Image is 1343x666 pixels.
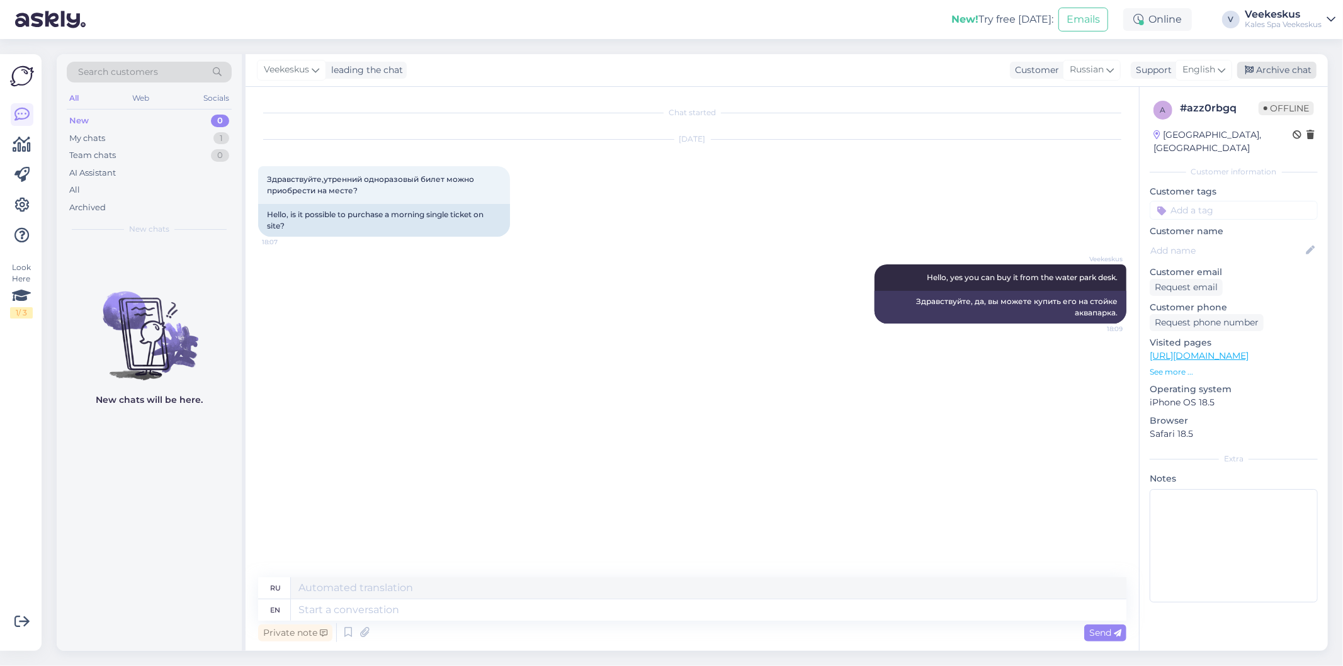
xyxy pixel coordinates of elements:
[1150,414,1318,427] p: Browser
[1075,254,1123,264] span: Veekeskus
[10,64,34,88] img: Askly Logo
[1150,266,1318,279] p: Customer email
[129,223,169,235] span: New chats
[1075,324,1123,334] span: 18:09
[10,307,33,319] div: 1 / 3
[258,624,332,641] div: Private note
[1150,472,1318,485] p: Notes
[1245,9,1335,30] a: VeekeskusKales Spa Veekeskus
[1237,62,1317,79] div: Archive chat
[69,115,89,127] div: New
[1150,383,1318,396] p: Operating system
[1150,366,1318,378] p: See more ...
[1245,9,1322,20] div: Veekeskus
[1259,101,1314,115] span: Offline
[258,133,1126,145] div: [DATE]
[271,599,281,621] div: en
[1058,8,1108,31] button: Emails
[67,90,81,106] div: All
[1131,64,1172,77] div: Support
[1182,63,1215,77] span: English
[69,201,106,214] div: Archived
[1160,105,1166,115] span: a
[69,184,80,196] div: All
[258,204,510,237] div: Hello, is it possible to purchase a morning single ticket on site?
[270,577,281,599] div: ru
[951,12,1053,27] div: Try free [DATE]:
[1245,20,1322,30] div: Kales Spa Veekeskus
[211,149,229,162] div: 0
[1150,166,1318,178] div: Customer information
[1150,201,1318,220] input: Add a tag
[267,174,476,195] span: Здравствуйте,утренний одноразовый билет можно приобрести на месте?
[1150,244,1303,257] input: Add name
[69,167,116,179] div: AI Assistant
[1150,453,1318,465] div: Extra
[1150,279,1223,296] div: Request email
[1150,301,1318,314] p: Customer phone
[951,13,978,25] b: New!
[78,65,158,79] span: Search customers
[1150,396,1318,409] p: iPhone OS 18.5
[1150,427,1318,441] p: Safari 18.5
[1123,8,1192,31] div: Online
[201,90,232,106] div: Socials
[1150,185,1318,198] p: Customer tags
[130,90,152,106] div: Web
[1150,350,1249,361] a: [URL][DOMAIN_NAME]
[927,273,1118,282] span: Hello, yes you can buy it from the water park desk.
[211,115,229,127] div: 0
[262,237,309,247] span: 18:07
[57,269,242,382] img: No chats
[258,107,1126,118] div: Chat started
[1070,63,1104,77] span: Russian
[1089,627,1121,638] span: Send
[1010,64,1059,77] div: Customer
[69,132,105,145] div: My chats
[1222,11,1240,28] div: V
[1180,101,1259,116] div: # azz0rbgq
[96,393,203,407] p: New chats will be here.
[1150,336,1318,349] p: Visited pages
[1150,314,1264,331] div: Request phone number
[264,63,309,77] span: Veekeskus
[213,132,229,145] div: 1
[875,291,1126,324] div: Здравствуйте, да, вы можете купить его на стойке аквапарка.
[69,149,116,162] div: Team chats
[1153,128,1293,155] div: [GEOGRAPHIC_DATA], [GEOGRAPHIC_DATA]
[326,64,403,77] div: leading the chat
[10,262,33,319] div: Look Here
[1150,225,1318,238] p: Customer name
